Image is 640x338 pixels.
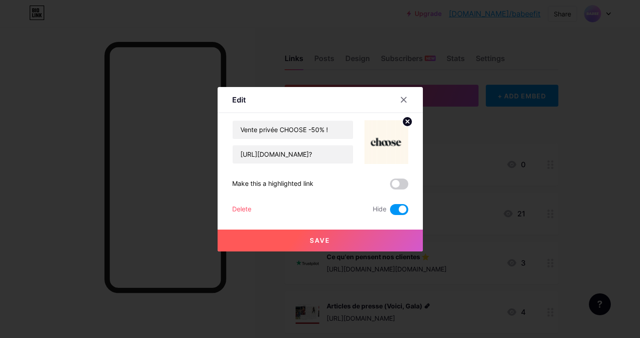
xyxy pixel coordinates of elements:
span: Hide [373,204,386,215]
input: Title [233,121,353,139]
button: Save [218,230,423,251]
span: Save [310,236,330,244]
input: URL [233,145,353,164]
div: Make this a highlighted link [232,179,313,189]
div: Edit [232,94,246,105]
img: link_thumbnail [364,120,408,164]
div: Delete [232,204,251,215]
